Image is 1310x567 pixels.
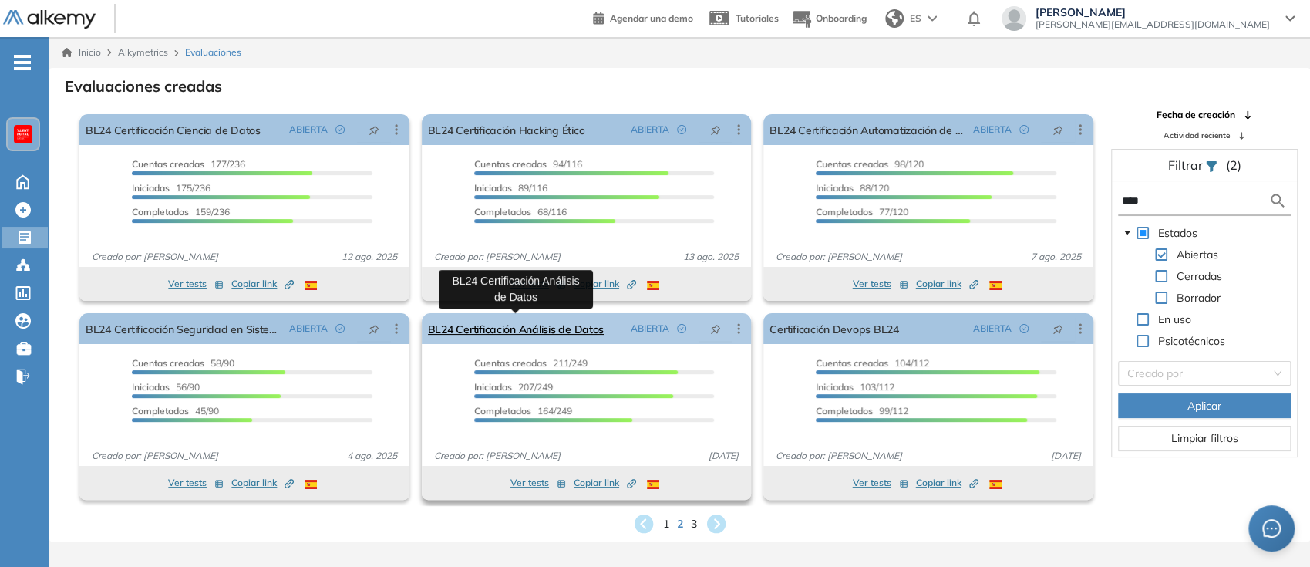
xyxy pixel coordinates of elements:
span: Actividad reciente [1164,130,1230,141]
span: Tutoriales [736,12,779,24]
span: 99/112 [816,405,908,417]
button: Copiar link [916,474,978,492]
a: BL24 Certificación Ciencia de Datos [86,114,261,145]
span: 2 [677,516,683,532]
span: 88/120 [816,182,889,194]
img: https://assets.alkemy.org/workspaces/620/d203e0be-08f6-444b-9eae-a92d815a506f.png [17,128,29,140]
span: Completados [474,405,531,417]
img: ESP [989,281,1002,290]
button: Ver tests [510,474,566,492]
span: Copiar link [231,277,294,291]
button: Onboarding [791,2,867,35]
span: check-circle [335,324,345,333]
span: check-circle [1019,324,1029,333]
span: Copiar link [574,277,636,291]
i: - [14,61,31,64]
span: 207/249 [474,381,553,393]
img: Logo [3,10,96,29]
span: [DATE] [702,449,745,463]
button: Ver tests [853,275,908,293]
span: pushpin [369,123,379,136]
a: Agendar una demo [593,8,693,26]
span: ABIERTA [631,322,669,336]
span: Cerradas [1177,269,1222,283]
span: 13 ago. 2025 [677,250,745,264]
span: pushpin [710,322,721,335]
span: Completados [132,206,189,218]
span: 103/112 [816,381,894,393]
span: [PERSON_NAME] [1036,6,1270,19]
span: Creado por: [PERSON_NAME] [769,449,908,463]
span: Cuentas creadas [474,158,547,170]
span: En uso [1158,312,1191,326]
span: pushpin [1052,322,1063,335]
span: Alkymetrics [118,46,168,58]
span: Agendar una demo [610,12,693,24]
img: ESP [305,281,317,290]
span: Evaluaciones [185,46,241,59]
span: ABIERTA [289,322,328,336]
button: Aplicar [1118,393,1291,418]
span: Completados [816,405,873,417]
span: Aplicar [1187,397,1221,414]
button: pushpin [1041,316,1075,341]
span: check-circle [335,125,345,134]
span: 175/236 [132,182,210,194]
span: Onboarding [816,12,867,24]
span: Abiertas [1177,248,1218,262]
span: 211/249 [474,357,588,369]
button: Ver tests [168,275,224,293]
span: 89/116 [474,182,547,194]
span: ABIERTA [973,123,1012,137]
button: Copiar link [574,275,636,293]
div: BL24 Certificación Análisis de Datos [439,270,593,309]
span: [DATE] [1045,449,1087,463]
span: Borrador [1177,291,1221,305]
span: Creado por: [PERSON_NAME] [769,250,908,264]
a: BL24 Certificación Seguridad en Sistemas Operativo [86,313,283,344]
button: Ver tests [168,474,224,492]
a: BL24 Certificación Automatización de Pruebas [769,114,967,145]
button: Copiar link [574,474,636,492]
span: Iniciadas [132,182,170,194]
img: ESP [647,281,659,290]
img: search icon [1268,191,1287,211]
span: (2) [1225,156,1241,174]
span: Psicotécnicos [1155,332,1228,350]
span: Estados [1158,226,1197,240]
span: ABIERTA [973,322,1012,336]
span: Cuentas creadas [474,357,547,369]
img: arrow [928,15,937,22]
a: BL24 Certificación Análisis de Datos [428,313,604,344]
span: Copiar link [916,476,978,490]
button: Ver tests [853,474,908,492]
span: Cerradas [1174,267,1225,285]
span: 12 ago. 2025 [335,250,403,264]
button: pushpin [1041,117,1075,142]
span: Iniciadas [132,381,170,393]
span: Creado por: [PERSON_NAME] [428,449,567,463]
button: pushpin [357,316,391,341]
span: 45/90 [132,405,219,417]
span: Copiar link [574,476,636,490]
span: Creado por: [PERSON_NAME] [428,250,567,264]
button: Copiar link [231,275,294,293]
span: Completados [132,405,189,417]
h3: Evaluaciones creadas [65,77,222,96]
img: ESP [305,480,317,489]
span: ES [910,12,921,25]
img: ESP [647,480,659,489]
span: Fecha de creación [1157,108,1235,122]
span: check-circle [677,324,686,333]
span: Cuentas creadas [816,158,888,170]
span: [PERSON_NAME][EMAIL_ADDRESS][DOMAIN_NAME] [1036,19,1270,31]
span: Copiar link [231,476,294,490]
span: message [1262,519,1281,538]
button: Copiar link [916,275,978,293]
img: world [885,9,904,28]
span: 4 ago. 2025 [341,449,403,463]
span: Iniciadas [474,381,512,393]
span: check-circle [677,125,686,134]
span: Creado por: [PERSON_NAME] [86,449,224,463]
img: ESP [989,480,1002,489]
